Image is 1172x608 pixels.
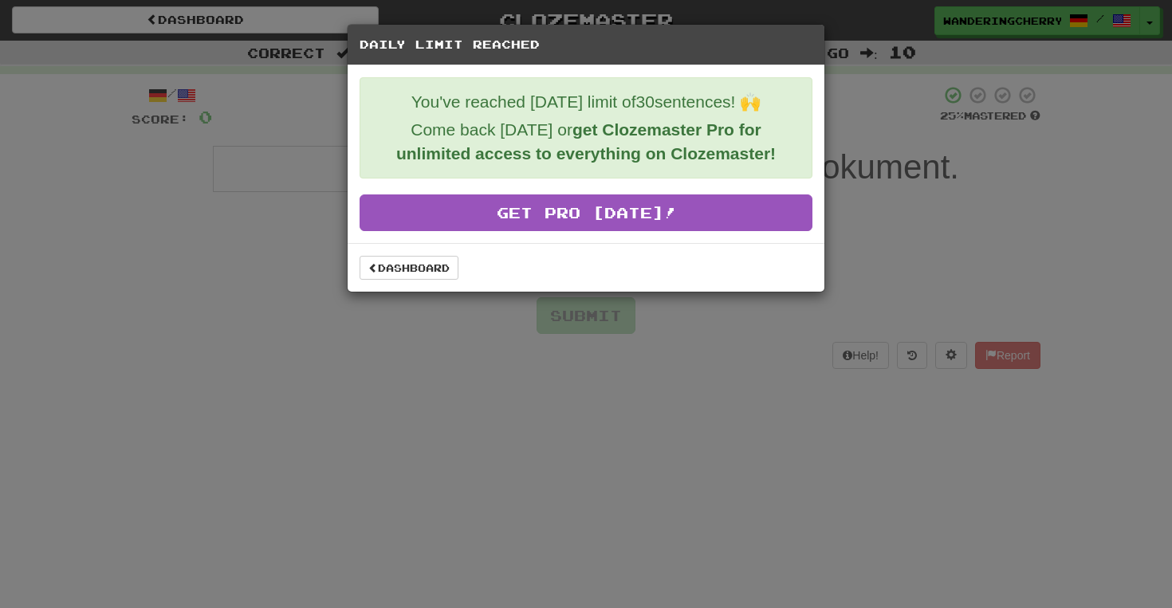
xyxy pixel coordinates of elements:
[372,118,800,166] p: Come back [DATE] or
[360,37,812,53] h5: Daily Limit Reached
[360,256,458,280] a: Dashboard
[372,90,800,114] p: You've reached [DATE] limit of 30 sentences! 🙌
[396,120,776,163] strong: get Clozemaster Pro for unlimited access to everything on Clozemaster!
[360,194,812,231] a: Get Pro [DATE]!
